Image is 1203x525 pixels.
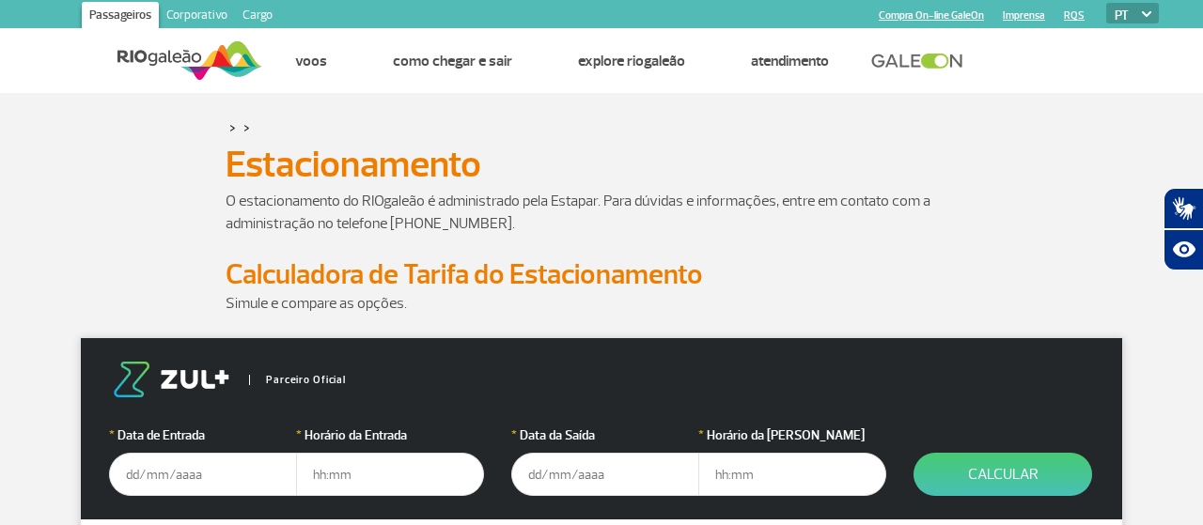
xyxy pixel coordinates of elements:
a: Compra On-line GaleOn [879,9,984,22]
p: O estacionamento do RIOgaleão é administrado pela Estapar. Para dúvidas e informações, entre em c... [226,190,977,235]
a: > [243,116,250,138]
input: hh:mm [296,453,484,496]
p: Simule e compare as opções. [226,292,977,315]
img: logo-zul.png [109,362,233,397]
a: Como chegar e sair [393,52,512,70]
span: Parceiro Oficial [249,375,346,385]
a: Corporativo [159,2,235,32]
div: Plugin de acessibilidade da Hand Talk. [1164,188,1203,270]
a: Explore RIOgaleão [578,52,685,70]
input: dd/mm/aaaa [109,453,297,496]
label: Horário da Entrada [296,425,484,445]
a: Passageiros [82,2,159,32]
input: dd/mm/aaaa [511,453,699,496]
h1: Estacionamento [226,148,977,180]
label: Data de Entrada [109,425,297,445]
input: hh:mm [698,453,886,496]
a: Cargo [235,2,280,32]
a: Voos [295,52,327,70]
button: Calcular [914,453,1092,496]
a: > [229,116,236,138]
button: Abrir recursos assistivos. [1164,229,1203,270]
label: Data da Saída [511,425,699,445]
a: RQS [1064,9,1085,22]
label: Horário da [PERSON_NAME] [698,425,886,445]
button: Abrir tradutor de língua de sinais. [1164,188,1203,229]
h2: Calculadora de Tarifa do Estacionamento [226,257,977,292]
a: Imprensa [1003,9,1045,22]
a: Atendimento [751,52,829,70]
